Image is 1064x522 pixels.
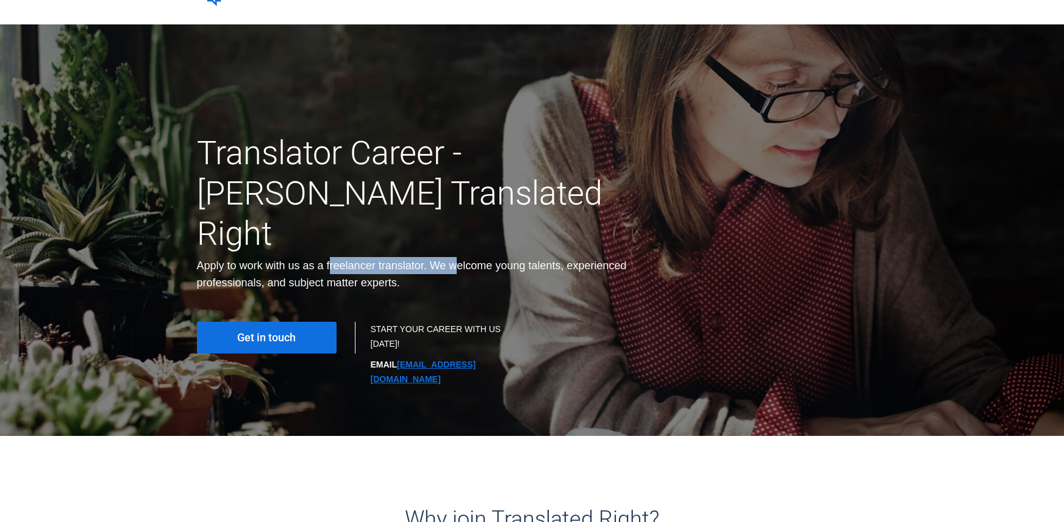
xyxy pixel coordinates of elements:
strong: EMAIL [371,360,476,384]
a: Get in touch [197,322,337,353]
span: Get in touch [237,332,296,344]
div: START YOUR CAREER WITH US [DATE]! [371,322,520,386]
h1: Translator Career - [PERSON_NAME] Translated Right [197,133,638,254]
div: Apply to work with us as a freelancer translator. We welcome young talents, experienced professio... [197,257,638,291]
a: [EMAIL_ADDRESS][DOMAIN_NAME] [371,360,476,384]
